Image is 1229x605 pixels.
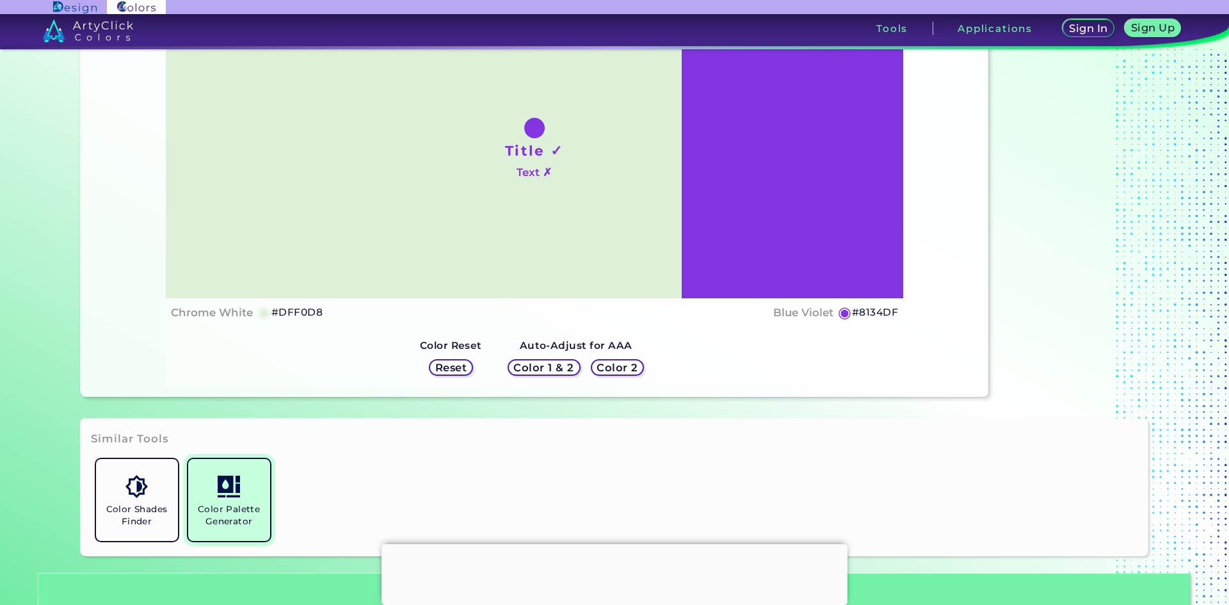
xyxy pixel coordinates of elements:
h5: #8134DF [852,304,898,321]
strong: Auto-Adjust for AAA [520,339,632,351]
h4: Blue Violet [773,303,833,322]
h1: Title ✓ [505,141,564,160]
h5: Sign Up [1133,23,1173,33]
a: Color Shades Finder [91,454,183,546]
strong: Color Reset [420,339,482,351]
h5: ◉ [838,305,852,320]
h5: #DFF0D8 [271,304,323,321]
img: ArtyClick Design logo [53,1,96,13]
iframe: Advertisement [382,544,847,602]
h5: Reset [437,363,465,373]
img: icon_col_pal_col.svg [218,475,240,497]
h3: Tools [876,24,908,33]
h4: Text ✗ [517,163,552,182]
h4: Chrome White [171,303,253,322]
h5: Color 1 & 2 [517,363,571,373]
h5: Sign In [1071,24,1105,33]
a: Sign Up [1128,20,1178,36]
img: logo_artyclick_colors_white.svg [43,19,133,42]
h3: Similar Tools [91,432,169,447]
h3: Applications [958,24,1032,33]
a: Sign In [1065,20,1112,36]
a: Color Palette Generator [183,454,275,546]
h5: Color Shades Finder [101,503,173,528]
h5: Color 2 [598,363,636,373]
h5: ◉ [257,305,271,320]
img: icon_color_shades.svg [125,475,148,497]
h5: Color Palette Generator [193,503,265,528]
